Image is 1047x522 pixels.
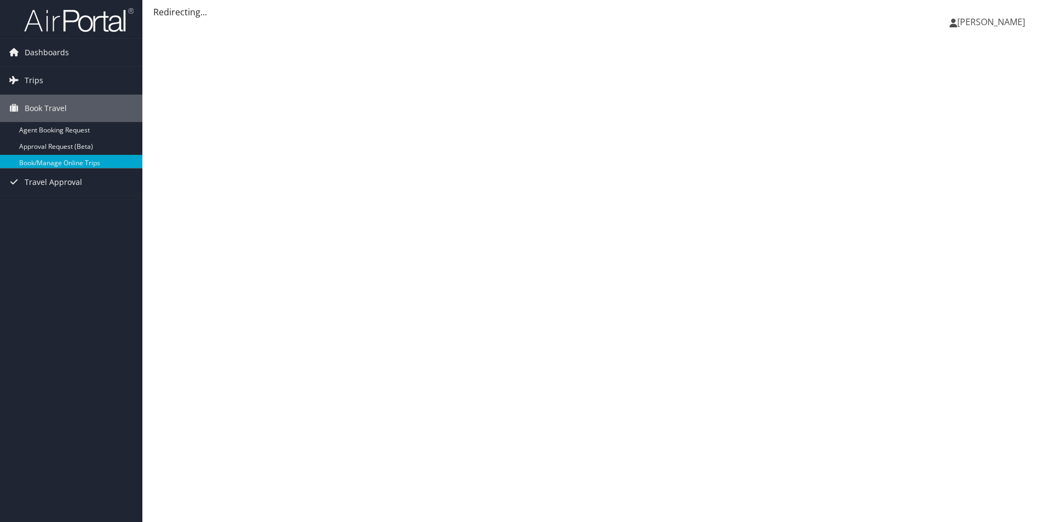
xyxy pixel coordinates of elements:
[24,7,134,33] img: airportal-logo.png
[25,39,69,66] span: Dashboards
[950,5,1036,38] a: [PERSON_NAME]
[25,67,43,94] span: Trips
[153,5,1036,19] div: Redirecting...
[957,16,1025,28] span: [PERSON_NAME]
[25,95,67,122] span: Book Travel
[25,169,82,196] span: Travel Approval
